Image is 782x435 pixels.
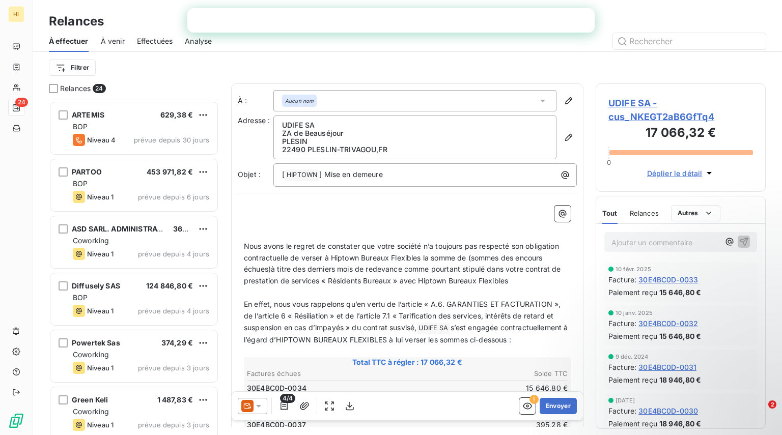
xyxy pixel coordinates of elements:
[72,224,224,233] span: ASD SARL. ADMINISTRATION DE SOCIETES
[282,146,548,154] p: 22490 PLESLIN-TRIVAGOU , FR
[87,421,114,429] span: Niveau 1
[87,307,114,315] span: Niveau 1
[417,323,450,334] span: UDIFE SA
[173,224,206,233] span: 369,25 €
[73,122,88,131] span: BOP
[659,287,702,298] span: 15 646,80 €
[608,331,657,341] span: Paiement reçu
[101,36,125,46] span: À venir
[87,193,114,201] span: Niveau 1
[49,60,96,76] button: Filtrer
[638,405,698,416] span: 30E4BC0D-0030
[138,364,209,372] span: prévue depuis 3 jours
[282,121,548,129] p: UDIFE SA
[747,400,772,425] iframe: Intercom live chat
[244,242,563,285] span: Nous avons le regret de constater que votre société n’a toujours pas respecté son obligation cont...
[282,137,548,146] p: PLESIN
[238,170,261,179] span: Objet :
[285,169,319,181] span: HIPTOWN
[157,395,193,404] span: 1 487,83 €
[60,83,91,94] span: Relances
[185,36,212,46] span: Analyse
[608,124,753,144] h3: 17 066,32 €
[244,323,570,344] span: s’est engagée contractuellement à l’égard d’HIPTOWN BUREAUX FLEXIBLES à lui verser les sommes...
[630,209,659,217] span: Relances
[282,170,285,179] span: [
[138,250,209,258] span: prévue depuis 4 jours
[161,338,193,347] span: 374,29 €
[602,209,618,217] span: Tout
[160,110,193,119] span: 629,38 €
[15,98,28,107] span: 24
[613,33,766,49] input: Rechercher
[73,293,88,302] span: BOP
[408,368,568,379] th: Solde TTC
[49,100,219,435] div: grid
[246,368,407,379] th: Factures échues
[608,405,636,416] span: Facture :
[8,413,24,429] img: Logo LeanPay
[282,129,548,137] p: ZA de Beauséjour
[187,8,595,33] iframe: Intercom live chat bannière
[608,318,636,329] span: Facture :
[671,205,720,221] button: Autres
[408,383,568,394] td: 15 646,80 €
[146,281,193,290] span: 124 846,80 €
[238,96,273,106] label: À :
[616,266,651,272] span: 10 févr. 2025
[244,300,563,332] span: En effet, nous vous rappelons qu’en vertu de l’article « A.6. GARANTIES ET FACTURATION », de l’ar...
[608,418,657,429] span: Paiement reçu
[93,84,105,93] span: 24
[616,310,653,316] span: 10 janv. 2025
[245,357,569,367] span: Total TTC à régler : 17 066,32 €
[138,307,209,315] span: prévue depuis 4 jours
[540,398,577,414] button: Envoyer
[8,6,24,22] div: HI
[73,179,88,188] span: BOP
[319,170,383,179] span: ] Mise en demeure
[578,336,782,408] iframe: Intercom notifications message
[247,383,306,393] span: 30E4BC0D-0034
[87,364,114,372] span: Niveau 1
[72,395,108,404] span: Green Keli
[49,36,89,46] span: À effectuer
[138,421,209,429] span: prévue depuis 3 jours
[87,136,116,144] span: Niveau 4
[72,338,120,347] span: Powertek Sas
[659,418,702,429] span: 18 946,80 €
[137,36,173,46] span: Effectuées
[608,287,657,298] span: Paiement reçu
[638,318,698,329] span: 30E4BC0D-0032
[49,12,104,31] h3: Relances
[608,96,753,124] span: UDIFE SA - cus_NKEGT2aB6GfTq4
[408,419,568,430] td: 395,28 €
[72,281,120,290] span: Diffusely SAS
[238,116,270,125] span: Adresse :
[87,250,114,258] span: Niveau 1
[608,274,636,285] span: Facture :
[638,274,698,285] span: 30E4BC0D-0033
[72,167,102,176] span: PARTOO
[138,193,209,201] span: prévue depuis 6 jours
[644,167,718,179] button: Déplier le détail
[285,97,314,104] em: Aucun nom
[73,350,109,359] span: Coworking
[768,400,776,409] span: 2
[647,168,703,179] span: Déplier le détail
[659,331,702,341] span: 15 646,80 €
[72,110,104,119] span: ARTEMIS
[73,407,109,416] span: Coworking
[607,158,611,166] span: 0
[147,167,193,176] span: 453 971,82 €
[280,394,295,403] span: 4/4
[134,136,209,144] span: prévue depuis 30 jours
[247,420,306,430] span: 30E4BC0D-0037
[73,236,109,245] span: Coworking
